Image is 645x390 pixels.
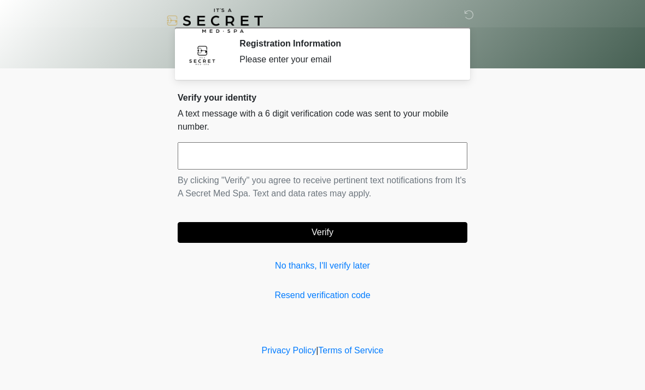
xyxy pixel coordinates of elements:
[239,38,451,49] h2: Registration Information
[178,289,467,302] a: Resend verification code
[262,346,316,355] a: Privacy Policy
[316,346,318,355] a: |
[178,222,467,243] button: Verify
[167,8,263,33] img: It's A Secret Med Spa Logo
[178,92,467,103] h2: Verify your identity
[186,38,219,71] img: Agent Avatar
[318,346,383,355] a: Terms of Service
[178,107,467,133] p: A text message with a 6 digit verification code was sent to your mobile number.
[239,53,451,66] div: Please enter your email
[178,174,467,200] p: By clicking "Verify" you agree to receive pertinent text notifications from It's A Secret Med Spa...
[178,259,467,272] a: No thanks, I'll verify later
